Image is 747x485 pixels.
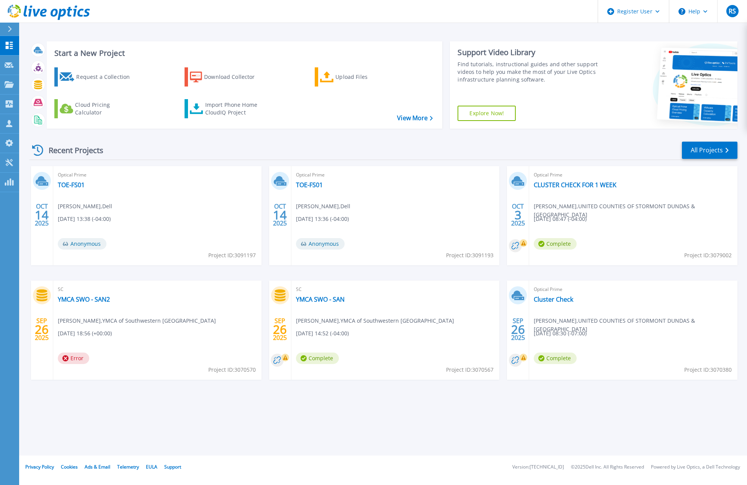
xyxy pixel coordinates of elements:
span: SC [58,285,257,294]
a: Ads & Email [85,464,110,470]
div: OCT 2025 [511,201,525,229]
a: Explore Now! [458,106,516,121]
div: Download Collector [204,69,265,85]
span: Project ID: 3079002 [684,251,732,260]
span: 26 [273,326,287,333]
div: Support Video Library [458,47,604,57]
span: 26 [35,326,49,333]
span: [PERSON_NAME] , YMCA of Southwestern [GEOGRAPHIC_DATA] [296,317,454,325]
div: OCT 2025 [273,201,287,229]
a: Support [164,464,181,470]
span: [PERSON_NAME] , UNITED COUNTIES OF STORMONT DUNDAS & [GEOGRAPHIC_DATA] [534,202,737,219]
span: Optical Prime [296,171,495,179]
div: Request a Collection [76,69,137,85]
div: SEP 2025 [511,315,525,343]
span: [PERSON_NAME] , Dell [58,202,112,211]
h3: Start a New Project [54,49,433,57]
span: [DATE] 14:52 (-04:00) [296,329,349,338]
li: © 2025 Dell Inc. All Rights Reserved [571,465,644,470]
span: 26 [511,326,525,333]
span: [DATE] 18:56 (+00:00) [58,329,112,338]
a: View More [397,114,433,122]
div: Upload Files [335,69,397,85]
span: Project ID: 3070567 [446,366,494,374]
span: [PERSON_NAME] , Dell [296,202,350,211]
span: Anonymous [58,238,106,250]
span: SC [296,285,495,294]
a: EULA [146,464,157,470]
a: YMCA SWO - SAN [296,296,345,303]
span: RS [729,8,736,14]
span: Project ID: 3091193 [446,251,494,260]
span: Project ID: 3070380 [684,366,732,374]
span: [PERSON_NAME] , UNITED COUNTIES OF STORMONT DUNDAS & [GEOGRAPHIC_DATA] [534,317,737,333]
a: All Projects [682,142,737,159]
a: Cookies [61,464,78,470]
a: Telemetry [117,464,139,470]
span: Complete [534,238,577,250]
a: YMCA SWO - SAN2 [58,296,110,303]
div: Cloud Pricing Calculator [75,101,136,116]
a: Cloud Pricing Calculator [54,99,140,118]
div: Find tutorials, instructional guides and other support videos to help you make the most of your L... [458,60,604,83]
div: OCT 2025 [34,201,49,229]
span: Complete [534,353,577,364]
div: Recent Projects [29,141,114,160]
a: Request a Collection [54,67,140,87]
div: SEP 2025 [273,315,287,343]
a: CLUSTER CHECK FOR 1 WEEK [534,181,616,189]
li: Powered by Live Optics, a Dell Technology [651,465,740,470]
span: Anonymous [296,238,345,250]
a: Download Collector [185,67,270,87]
span: Error [58,353,89,364]
span: [DATE] 13:36 (-04:00) [296,215,349,223]
a: Cluster Check [534,296,573,303]
span: 14 [35,212,49,218]
span: Project ID: 3070570 [208,366,256,374]
span: 3 [515,212,521,218]
span: Project ID: 3091197 [208,251,256,260]
span: Optical Prime [534,171,733,179]
li: Version: [TECHNICAL_ID] [512,465,564,470]
span: [DATE] 08:30 (-07:00) [534,329,587,338]
span: Complete [296,353,339,364]
span: [DATE] 13:38 (-04:00) [58,215,111,223]
a: TOE-FS01 [296,181,323,189]
a: Upload Files [315,67,400,87]
div: Import Phone Home CloudIQ Project [205,101,265,116]
span: 14 [273,212,287,218]
div: SEP 2025 [34,315,49,343]
span: Optical Prime [534,285,733,294]
span: [PERSON_NAME] , YMCA of Southwestern [GEOGRAPHIC_DATA] [58,317,216,325]
a: Privacy Policy [25,464,54,470]
span: Optical Prime [58,171,257,179]
span: [DATE] 08:47 (-04:00) [534,215,587,223]
a: TOE-FS01 [58,181,85,189]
